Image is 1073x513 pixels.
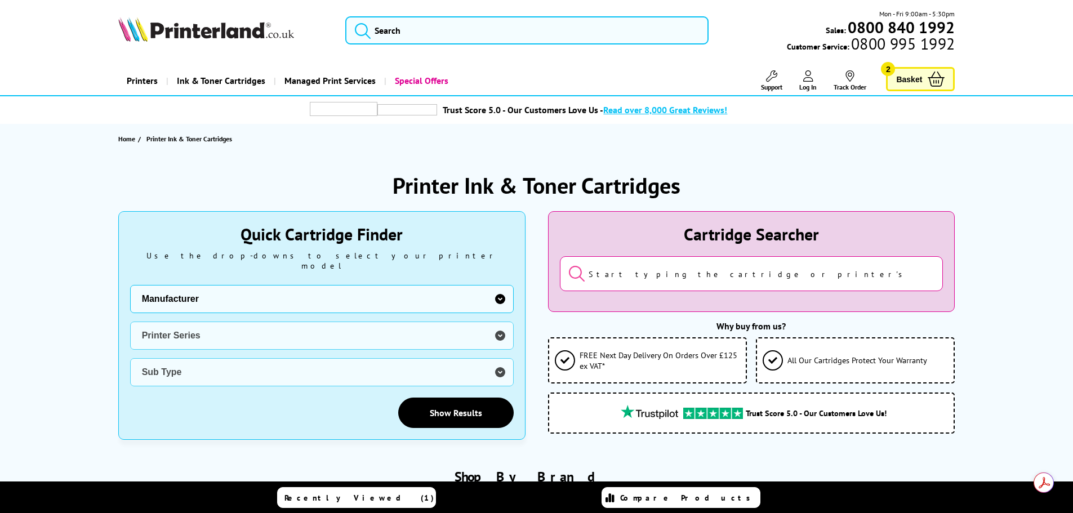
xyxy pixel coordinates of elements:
[443,104,727,115] a: Trust Score 5.0 - Our Customers Love Us -Read over 8,000 Great Reviews!
[118,17,332,44] a: Printerland Logo
[284,493,434,503] span: Recently Viewed (1)
[560,256,943,291] input: Start typing the cartridge or printer's name...
[620,493,756,503] span: Compare Products
[799,83,817,91] span: Log In
[746,408,887,418] span: Trust Score 5.0 - Our Customers Love Us!
[761,70,782,91] a: Support
[166,66,274,95] a: Ink & Toner Cartridges
[787,355,927,365] span: All Our Cartridges Protect Your Warranty
[881,62,895,76] span: 2
[377,104,437,115] img: trustpilot rating
[896,72,922,87] span: Basket
[761,83,782,91] span: Support
[146,135,232,143] span: Printer Ink & Toner Cartridges
[683,408,743,419] img: trustpilot rating
[393,171,680,200] h1: Printer Ink & Toner Cartridges
[277,487,436,508] a: Recently Viewed (1)
[398,398,514,428] a: Show Results
[848,17,955,38] b: 0800 840 1992
[879,8,955,19] span: Mon - Fri 9:00am - 5:30pm
[384,66,457,95] a: Special Offers
[130,223,514,245] div: Quick Cartridge Finder
[130,251,514,271] div: Use the drop-downs to select your printer model
[310,102,377,116] img: trustpilot rating
[118,66,166,95] a: Printers
[799,70,817,91] a: Log In
[118,468,955,485] h2: Shop By Brand
[787,38,955,52] span: Customer Service:
[118,17,294,42] img: Printerland Logo
[274,66,384,95] a: Managed Print Services
[118,133,138,145] a: Home
[345,16,709,44] input: Search
[616,405,683,419] img: trustpilot rating
[886,67,955,91] a: Basket 2
[603,104,727,115] span: Read over 8,000 Great Reviews!
[846,22,955,33] a: 0800 840 1992
[849,38,955,49] span: 0800 995 1992
[548,320,955,332] div: Why buy from us?
[602,487,760,508] a: Compare Products
[580,350,740,371] span: FREE Next Day Delivery On Orders Over £125 ex VAT*
[177,66,265,95] span: Ink & Toner Cartridges
[560,223,943,245] div: Cartridge Searcher
[826,25,846,35] span: Sales:
[834,70,866,91] a: Track Order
